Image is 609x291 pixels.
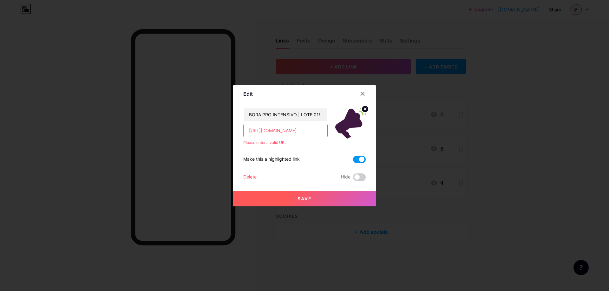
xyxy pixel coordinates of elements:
div: Make this a highlighted link [243,156,300,163]
div: Delete [243,173,257,181]
button: Save [233,191,376,206]
div: Edit [243,90,253,98]
img: link_thumbnail [335,108,366,139]
div: Please enter a valid URL [243,140,328,145]
input: Title [244,108,327,121]
span: Hide [341,173,350,181]
span: Save [298,196,312,201]
input: URL [244,124,327,137]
